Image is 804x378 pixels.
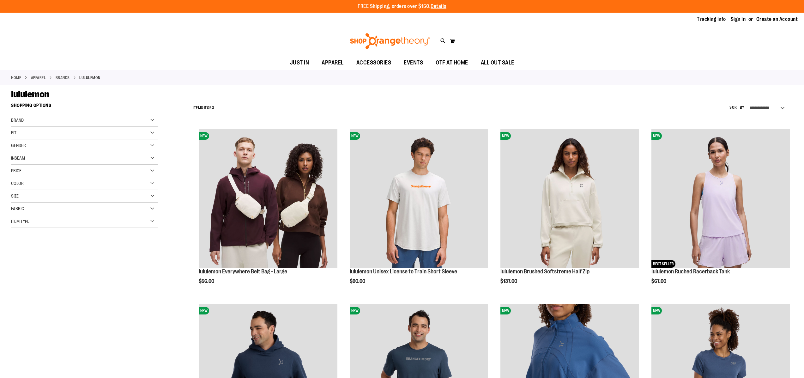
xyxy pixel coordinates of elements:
[11,155,25,161] span: Inseam
[651,268,730,275] a: lululemon Ruched Racerback Tank
[11,75,21,81] a: Home
[651,132,662,140] span: NEW
[199,129,337,268] a: lululemon Everywhere Belt Bag - LargeNEW
[11,181,24,186] span: Color
[199,129,337,267] img: lululemon Everywhere Belt Bag - Large
[56,75,70,81] a: BRANDS
[350,307,360,314] span: NEW
[651,260,675,268] span: BEST SELLER
[350,129,488,267] img: lululemon Unisex License to Train Short Sleeve
[651,129,790,268] a: lululemon Ruched Racerback TankNEWBEST SELLER
[290,56,309,70] span: JUST IN
[11,168,21,173] span: Price
[209,106,214,110] span: 53
[431,3,446,9] a: Details
[350,129,488,268] a: lululemon Unisex License to Train Short SleeveNEW
[11,130,16,135] span: Fit
[731,16,746,23] a: Sign In
[199,307,209,314] span: NEW
[199,268,287,275] a: lululemon Everywhere Belt Bag - Large
[756,16,798,23] a: Create an Account
[350,132,360,140] span: NEW
[31,75,46,81] a: APPAREL
[651,129,790,267] img: lululemon Ruched Racerback Tank
[347,126,491,300] div: product
[199,132,209,140] span: NEW
[79,75,100,81] strong: lululemon
[11,143,26,148] span: Gender
[729,105,745,110] label: Sort By
[697,16,726,23] a: Tracking Info
[193,103,214,113] h2: Items to
[350,268,457,275] a: lululemon Unisex License to Train Short Sleeve
[11,193,19,198] span: Size
[436,56,468,70] span: OTF AT HOME
[11,206,24,211] span: Fabric
[500,129,639,268] a: lululemon Brushed Softstreme Half ZipNEW
[651,307,662,314] span: NEW
[11,100,158,114] strong: Shopping Options
[404,56,423,70] span: EVENTS
[500,129,639,267] img: lululemon Brushed Softstreme Half Zip
[11,118,24,123] span: Brand
[203,106,205,110] span: 1
[356,56,391,70] span: ACCESSORIES
[196,126,340,300] div: product
[199,278,215,284] span: $56.00
[350,278,366,284] span: $90.00
[500,278,518,284] span: $137.00
[358,3,446,10] p: FREE Shipping, orders over $150.
[322,56,344,70] span: APPAREL
[497,126,642,300] div: product
[11,89,49,100] span: lululemon
[500,132,511,140] span: NEW
[500,268,589,275] a: lululemon Brushed Softstreme Half Zip
[349,33,431,49] img: Shop Orangetheory
[500,307,511,314] span: NEW
[648,126,793,300] div: product
[651,278,667,284] span: $67.00
[11,219,29,224] span: Item Type
[481,56,514,70] span: ALL OUT SALE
